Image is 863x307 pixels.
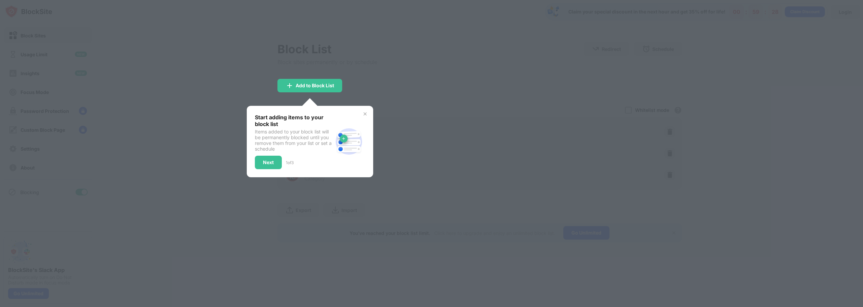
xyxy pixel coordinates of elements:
div: Items added to your block list will be permanently blocked until you remove them from your list o... [255,129,333,152]
div: Next [263,160,274,165]
div: 1 of 3 [286,160,294,165]
img: block-site.svg [333,125,365,158]
img: x-button.svg [362,111,368,117]
div: Add to Block List [296,83,334,88]
div: Start adding items to your block list [255,114,333,127]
